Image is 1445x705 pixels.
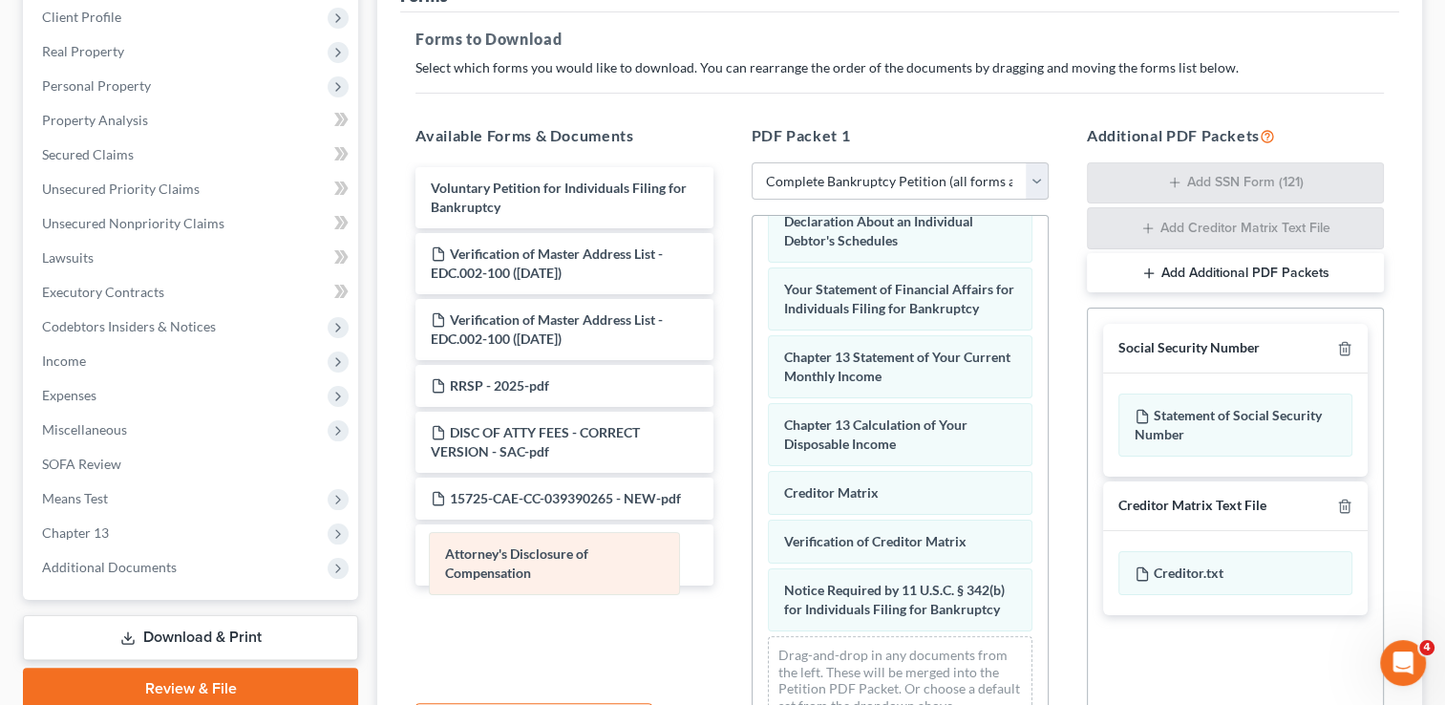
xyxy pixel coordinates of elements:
span: Real Property [42,43,124,59]
h5: Available Forms & Documents [415,124,712,147]
span: Chapter 13 [42,524,109,541]
span: Your Statement of Financial Affairs for Individuals Filing for Bankruptcy [784,281,1014,316]
h5: PDF Packet 1 [752,124,1049,147]
span: Income [42,352,86,369]
span: Voluntary Petition for Individuals Filing for Bankruptcy [431,180,687,215]
span: 4 [1419,640,1434,655]
a: Executory Contracts [27,275,358,310]
span: SOFA Review [42,456,121,472]
a: Secured Claims [27,138,358,172]
button: Add Creditor Matrix Text File [1087,207,1384,249]
span: Attorney's Disclosure of Compensation [445,545,588,581]
span: Expenses [42,387,96,403]
a: Download & Print [23,615,358,660]
button: Add Additional PDF Packets [1087,253,1384,293]
span: Creditor Matrix [784,484,879,501]
a: Unsecured Nonpriority Claims [27,206,358,241]
span: DISC OF ATTY FEES - CORRECT VERSION - SAC-pdf [431,424,640,459]
div: Statement of Social Security Number [1118,394,1352,457]
span: Property Analysis [42,112,148,128]
span: Verification of Master Address List - EDC.002-100 ([DATE]) [431,311,663,347]
span: RRSP - 2025-pdf [450,377,549,394]
h5: Forms to Download [415,28,1384,51]
span: Unsecured Priority Claims [42,181,200,197]
span: Additional Documents [42,559,177,575]
a: Unsecured Priority Claims [27,172,358,206]
div: Creditor Matrix Text File [1118,497,1266,515]
iframe: Intercom live chat [1380,640,1426,686]
div: Social Security Number [1118,339,1260,357]
span: Secured Claims [42,146,134,162]
span: Lawsuits [42,249,94,266]
span: 15725-CAE-CC-039390265 - NEW-pdf [450,490,681,506]
p: Select which forms you would like to download. You can rearrange the order of the documents by dr... [415,58,1384,77]
span: Personal Property [42,77,151,94]
div: Creditor.txt [1118,551,1352,595]
span: Verification of Master Address List - EDC.002-100 ([DATE]) [431,246,663,281]
a: Property Analysis [27,103,358,138]
span: Executory Contracts [42,284,164,300]
span: Miscellaneous [42,421,127,438]
span: Codebtors Insiders & Notices [42,318,216,334]
h5: Additional PDF Packets [1087,124,1384,147]
span: Chapter 13 Statement of Your Current Monthly Income [784,349,1010,384]
span: Chapter 13 Calculation of Your Disposable Income [784,417,967,452]
a: Lawsuits [27,241,358,275]
button: Add SSN Form (121) [1087,162,1384,204]
span: Verification of Creditor Matrix [784,533,967,549]
span: Client Profile [42,9,121,25]
span: Notice Required by 11 U.S.C. § 342(b) for Individuals Filing for Bankruptcy [784,582,1005,617]
span: Unsecured Nonpriority Claims [42,215,224,231]
a: SOFA Review [27,447,358,481]
span: Means Test [42,490,108,506]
